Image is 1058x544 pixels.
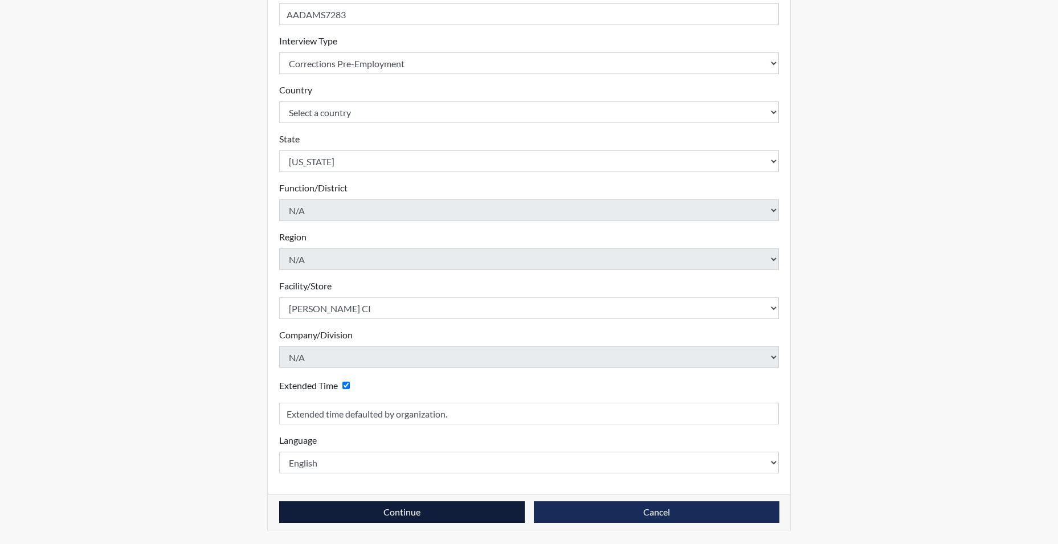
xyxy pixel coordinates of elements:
label: Extended Time [279,379,338,392]
label: Region [279,230,307,244]
input: Insert a Registration ID, which needs to be a unique alphanumeric value for each interviewee [279,3,779,25]
div: Checking this box will provide the interviewee with an accomodation of extra time to answer each ... [279,377,354,394]
label: Facility/Store [279,279,332,293]
label: Language [279,433,317,447]
input: Reason for Extension [279,403,779,424]
label: Interview Type [279,34,337,48]
label: State [279,132,300,146]
label: Function/District [279,181,348,195]
label: Company/Division [279,328,353,342]
button: Continue [279,501,525,523]
button: Cancel [534,501,779,523]
label: Country [279,83,312,97]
